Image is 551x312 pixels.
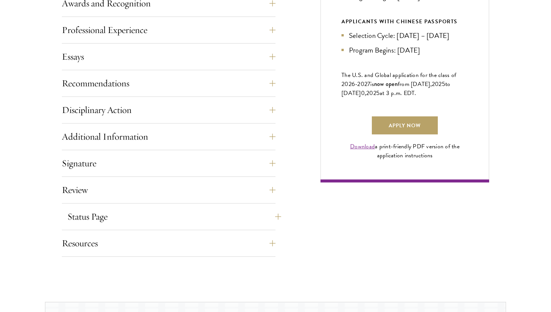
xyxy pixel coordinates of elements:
[62,74,275,92] button: Recommendations
[62,21,275,39] button: Professional Experience
[361,89,365,98] span: 0
[367,80,370,89] span: 7
[376,89,380,98] span: 5
[398,80,432,89] span: from [DATE],
[341,142,468,160] div: a print-friendly PDF version of the application instructions
[62,101,275,119] button: Disciplinary Action
[62,234,275,252] button: Resources
[341,80,450,98] span: to [DATE]
[432,80,442,89] span: 202
[374,80,398,88] span: now open
[341,45,468,56] li: Program Begins: [DATE]
[67,208,281,226] button: Status Page
[62,181,275,199] button: Review
[62,154,275,172] button: Signature
[380,89,416,98] span: at 3 p.m. EDT.
[341,30,468,41] li: Selection Cycle: [DATE] – [DATE]
[372,116,438,134] a: Apply Now
[442,80,445,89] span: 5
[365,89,366,98] span: ,
[62,128,275,146] button: Additional Information
[341,17,468,26] div: APPLICANTS WITH CHINESE PASSPORTS
[355,80,367,89] span: -202
[341,71,456,89] span: The U.S. and Global application for the class of 202
[352,80,355,89] span: 6
[370,80,374,89] span: is
[350,142,375,151] a: Download
[62,48,275,66] button: Essays
[366,89,376,98] span: 202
